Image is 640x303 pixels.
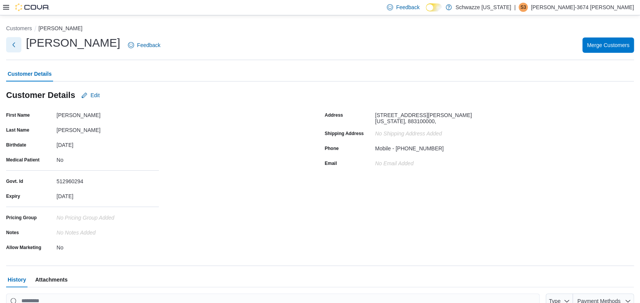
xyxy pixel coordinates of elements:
[6,24,634,34] nav: An example of EuiBreadcrumbs
[26,35,120,50] h1: [PERSON_NAME]
[39,25,82,31] button: [PERSON_NAME]
[514,3,516,12] p: |
[375,127,477,137] div: No Shipping Address added
[426,3,442,11] input: Dark Mode
[8,66,52,81] span: Customer Details
[375,142,444,151] div: Mobile - [PHONE_NUMBER]
[375,157,414,166] div: No Email added
[6,244,41,251] label: Allow Marketing
[519,3,528,12] div: Sarah-3674 Holmes
[57,139,159,148] div: [DATE]
[325,130,364,137] label: Shipping Address
[325,160,337,166] label: Email
[78,88,103,103] button: Edit
[531,3,634,12] p: [PERSON_NAME]-3674 [PERSON_NAME]
[6,25,32,31] button: Customers
[8,272,26,287] span: History
[6,91,75,100] h3: Customer Details
[582,37,634,53] button: Merge Customers
[57,226,159,236] div: No Notes added
[57,212,159,221] div: No Pricing Group Added
[6,142,26,148] label: Birthdate
[6,157,39,163] label: Medical Patient
[91,91,100,99] span: Edit
[6,178,23,184] label: Govt. Id
[57,154,159,163] div: No
[6,230,19,236] label: Notes
[396,3,419,11] span: Feedback
[57,124,159,133] div: [PERSON_NAME]
[325,145,339,151] label: Phone
[57,175,159,184] div: 512960294
[6,193,20,199] label: Expiry
[125,37,163,53] a: Feedback
[137,41,160,49] span: Feedback
[6,37,21,52] button: Next
[587,41,629,49] span: Merge Customers
[520,3,526,12] span: S3
[6,127,29,133] label: Last Name
[325,112,343,118] label: Address
[35,272,68,287] span: Attachments
[6,112,30,118] label: First Name
[57,241,159,251] div: No
[6,215,37,221] label: Pricing Group
[57,190,159,199] div: [DATE]
[375,109,477,124] div: [STREET_ADDRESS][PERSON_NAME][US_STATE], 883100000,
[15,3,50,11] img: Cova
[456,3,511,12] p: Schwazze [US_STATE]
[57,109,159,118] div: [PERSON_NAME]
